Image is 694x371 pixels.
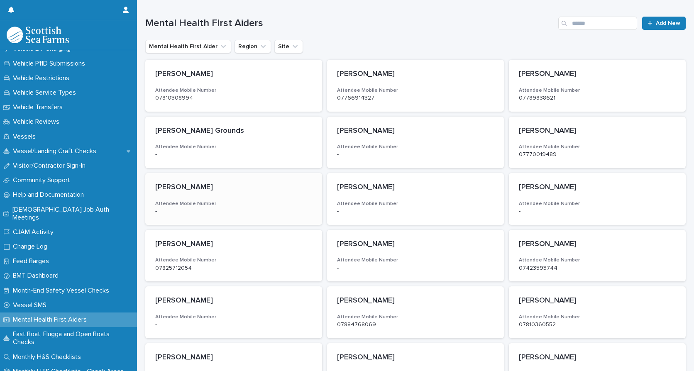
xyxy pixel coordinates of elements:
a: [PERSON_NAME]Attendee Mobile Number- [327,230,504,282]
img: bPIBxiqnSb2ggTQWdOVV [7,27,69,43]
p: [PERSON_NAME] [155,183,312,192]
p: [PERSON_NAME] [337,70,494,79]
h3: Attendee Mobile Number [519,314,676,320]
a: [PERSON_NAME] GroundsAttendee Mobile Number- [145,117,322,168]
p: - [155,321,312,328]
h3: Attendee Mobile Number [155,257,312,264]
a: [PERSON_NAME]Attendee Mobile Number07770019489 [509,117,686,168]
p: Vessels [10,133,42,141]
p: [PERSON_NAME] [519,240,676,249]
h3: Attendee Mobile Number [337,314,494,320]
h3: Attendee Mobile Number [519,144,676,150]
h3: Attendee Mobile Number [155,87,312,94]
p: 07789838621 [519,95,676,102]
p: [PERSON_NAME] [337,353,494,362]
p: Vehicle Transfers [10,103,69,111]
p: [PERSON_NAME] [337,127,494,136]
h3: Attendee Mobile Number [337,257,494,264]
button: Region [235,40,271,53]
p: [PERSON_NAME] [155,70,312,79]
h3: Attendee Mobile Number [155,314,312,320]
p: 07766914327 [337,95,494,102]
p: Vehicle Restrictions [10,74,76,82]
p: 07884768069 [337,321,494,328]
a: [PERSON_NAME]Attendee Mobile Number07884768069 [327,286,504,338]
p: [PERSON_NAME] Grounds [155,127,312,136]
p: Vehicle Service Types [10,89,83,97]
h3: Attendee Mobile Number [337,200,494,207]
p: Feed Barges [10,257,56,265]
button: Mental Health First Aider [145,40,231,53]
p: Fast Boat, Flugga and Open Boats Checks [10,330,137,346]
p: [PERSON_NAME] [337,240,494,249]
p: 07825712054 [155,265,312,272]
p: Vehicle P11D Submissions [10,60,92,68]
h3: Attendee Mobile Number [337,87,494,94]
input: Search [558,17,637,30]
p: - [337,151,494,158]
h3: Attendee Mobile Number [337,144,494,150]
p: - [155,151,312,158]
p: [PERSON_NAME] [155,353,312,362]
h3: Attendee Mobile Number [519,87,676,94]
a: [PERSON_NAME]Attendee Mobile Number07423593744 [509,230,686,282]
p: [PERSON_NAME] [337,183,494,192]
p: 07423593744 [519,265,676,272]
a: [PERSON_NAME]Attendee Mobile Number- [145,286,322,338]
a: Add New [642,17,686,30]
p: - [337,208,494,215]
a: [PERSON_NAME]Attendee Mobile Number07766914327 [327,60,504,112]
a: [PERSON_NAME]Attendee Mobile Number07825712054 [145,230,322,282]
p: Vehicle Reviews [10,118,66,126]
a: [PERSON_NAME]Attendee Mobile Number- [327,173,504,225]
p: Community Support [10,176,77,184]
p: CJAM Activity [10,228,60,236]
a: [PERSON_NAME]Attendee Mobile Number07810308994 [145,60,322,112]
p: Vessel SMS [10,301,53,309]
p: [PERSON_NAME] [155,240,312,249]
p: 07770019489 [519,151,676,158]
p: [PERSON_NAME] [519,127,676,136]
p: - [519,208,676,215]
span: Add New [656,20,680,26]
h3: Attendee Mobile Number [155,200,312,207]
p: BMT Dashboard [10,272,65,280]
p: [PERSON_NAME] [519,183,676,192]
p: [PERSON_NAME] [519,70,676,79]
p: Visitor/Contractor Sign-In [10,162,92,170]
p: [PERSON_NAME] [155,296,312,305]
p: Vessel/Landing Craft Checks [10,147,103,155]
p: Monthly H&S Checklists [10,353,88,361]
h3: Attendee Mobile Number [519,257,676,264]
button: Site [274,40,303,53]
h3: Attendee Mobile Number [519,200,676,207]
a: [PERSON_NAME]Attendee Mobile Number- [145,173,322,225]
p: - [155,208,312,215]
h1: Mental Health First Aiders [145,17,555,29]
p: [PERSON_NAME] [519,296,676,305]
p: 07810360552 [519,321,676,328]
a: [PERSON_NAME]Attendee Mobile Number07810360552 [509,286,686,338]
p: - [337,265,494,272]
p: [DEMOGRAPHIC_DATA] Job Auth Meetings [9,206,137,222]
p: [PERSON_NAME] [519,353,676,362]
p: Help and Documentation [10,191,90,199]
h3: Attendee Mobile Number [155,144,312,150]
a: [PERSON_NAME]Attendee Mobile Number07789838621 [509,60,686,112]
p: [PERSON_NAME] [337,296,494,305]
p: Mental Health First Aiders [10,316,93,324]
p: Month-End Safety Vessel Checks [10,287,116,295]
a: [PERSON_NAME]Attendee Mobile Number- [327,117,504,168]
a: [PERSON_NAME]Attendee Mobile Number- [509,173,686,225]
p: Change Log [10,243,54,251]
p: 07810308994 [155,95,312,102]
